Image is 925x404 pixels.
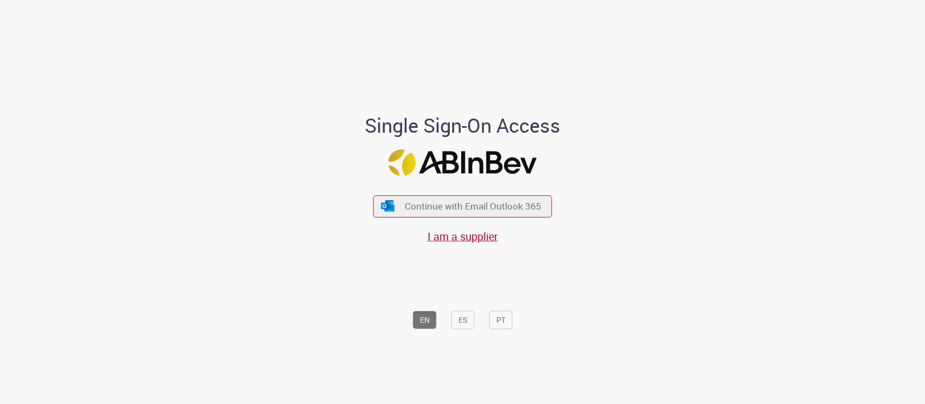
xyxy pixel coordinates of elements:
img: ícone Azure/Microsoft 360 [380,200,395,212]
h1: Single Sign-On Access [312,115,613,136]
button: EN [413,310,437,329]
button: PT [489,310,513,329]
button: ES [451,310,475,329]
img: Logo ABInBev [389,149,537,175]
button: ícone Azure/Microsoft 360 Continue with Email Outlook 365 [373,195,552,217]
a: I am a supplier [428,229,498,243]
span: Continue with Email Outlook 365 [405,200,541,212]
